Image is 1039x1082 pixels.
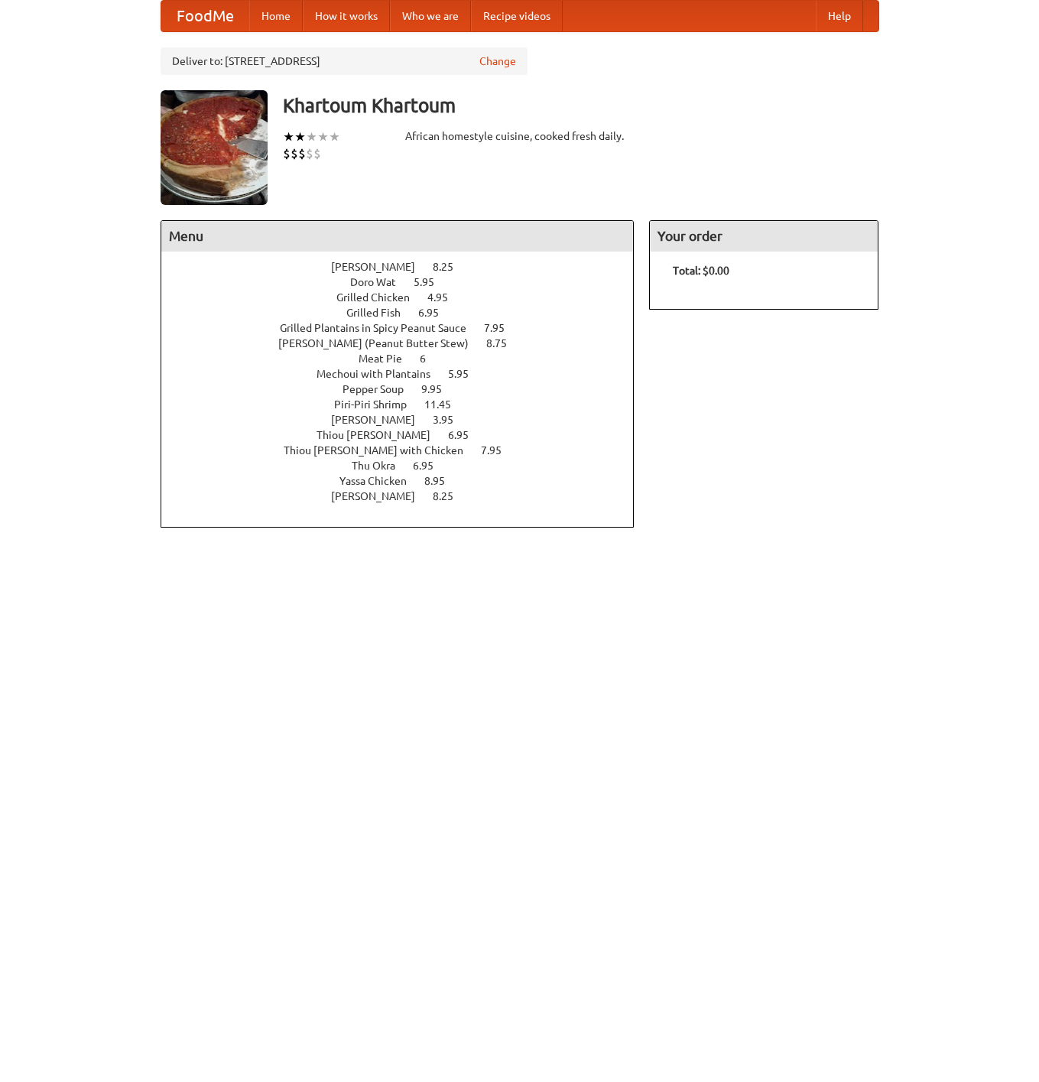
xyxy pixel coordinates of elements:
span: 11.45 [424,398,466,411]
a: Change [479,54,516,69]
a: Grilled Plantains in Spicy Peanut Sauce 7.95 [280,322,533,334]
a: Piri-Piri Shrimp 11.45 [334,398,479,411]
span: 4.95 [427,291,463,304]
span: Meat Pie [359,353,417,365]
a: How it works [303,1,390,31]
a: Meat Pie 6 [359,353,454,365]
span: Yassa Chicken [339,475,422,487]
span: Piri-Piri Shrimp [334,398,422,411]
span: 3.95 [433,414,469,426]
li: ★ [294,128,306,145]
span: [PERSON_NAME] [331,261,430,273]
a: Mechoui with Plantains 5.95 [317,368,497,380]
a: Help [816,1,863,31]
div: African homestyle cuisine, cooked fresh daily. [405,128,635,144]
span: [PERSON_NAME] [331,414,430,426]
a: [PERSON_NAME] 8.25 [331,490,482,502]
span: [PERSON_NAME] [331,490,430,502]
li: $ [298,145,306,162]
span: 7.95 [484,322,520,334]
a: Yassa Chicken 8.95 [339,475,473,487]
a: Thiou [PERSON_NAME] with Chicken 7.95 [284,444,530,457]
span: Grilled Plantains in Spicy Peanut Sauce [280,322,482,334]
span: 6.95 [448,429,484,441]
a: Doro Wat 5.95 [350,276,463,288]
span: 7.95 [481,444,517,457]
span: 5.95 [414,276,450,288]
span: Mechoui with Plantains [317,368,446,380]
span: Thiou [PERSON_NAME] [317,429,446,441]
li: $ [283,145,291,162]
a: FoodMe [161,1,249,31]
h4: Menu [161,221,634,252]
span: [PERSON_NAME] (Peanut Butter Stew) [278,337,484,349]
a: [PERSON_NAME] 3.95 [331,414,482,426]
span: 6.95 [418,307,454,319]
span: 5.95 [448,368,484,380]
span: Thiou [PERSON_NAME] with Chicken [284,444,479,457]
a: Pepper Soup 9.95 [343,383,470,395]
a: Who we are [390,1,471,31]
div: Deliver to: [STREET_ADDRESS] [161,47,528,75]
a: Home [249,1,303,31]
a: Thiou [PERSON_NAME] 6.95 [317,429,497,441]
span: 6 [420,353,441,365]
h4: Your order [650,221,878,252]
span: 8.25 [433,490,469,502]
span: Thu Okra [352,460,411,472]
li: $ [306,145,313,162]
span: 8.25 [433,261,469,273]
a: [PERSON_NAME] 8.25 [331,261,482,273]
a: Recipe videos [471,1,563,31]
span: 8.95 [424,475,460,487]
span: 9.95 [421,383,457,395]
li: ★ [306,128,317,145]
h3: Khartoum Khartoum [283,90,879,121]
b: Total: $0.00 [673,265,729,277]
a: Grilled Chicken 4.95 [336,291,476,304]
span: Doro Wat [350,276,411,288]
a: Thu Okra 6.95 [352,460,462,472]
a: Grilled Fish 6.95 [346,307,467,319]
span: Grilled Fish [346,307,416,319]
span: 6.95 [413,460,449,472]
span: Pepper Soup [343,383,419,395]
span: Grilled Chicken [336,291,425,304]
img: angular.jpg [161,90,268,205]
a: [PERSON_NAME] (Peanut Butter Stew) 8.75 [278,337,535,349]
li: $ [313,145,321,162]
li: ★ [329,128,340,145]
li: $ [291,145,298,162]
li: ★ [283,128,294,145]
li: ★ [317,128,329,145]
span: 8.75 [486,337,522,349]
